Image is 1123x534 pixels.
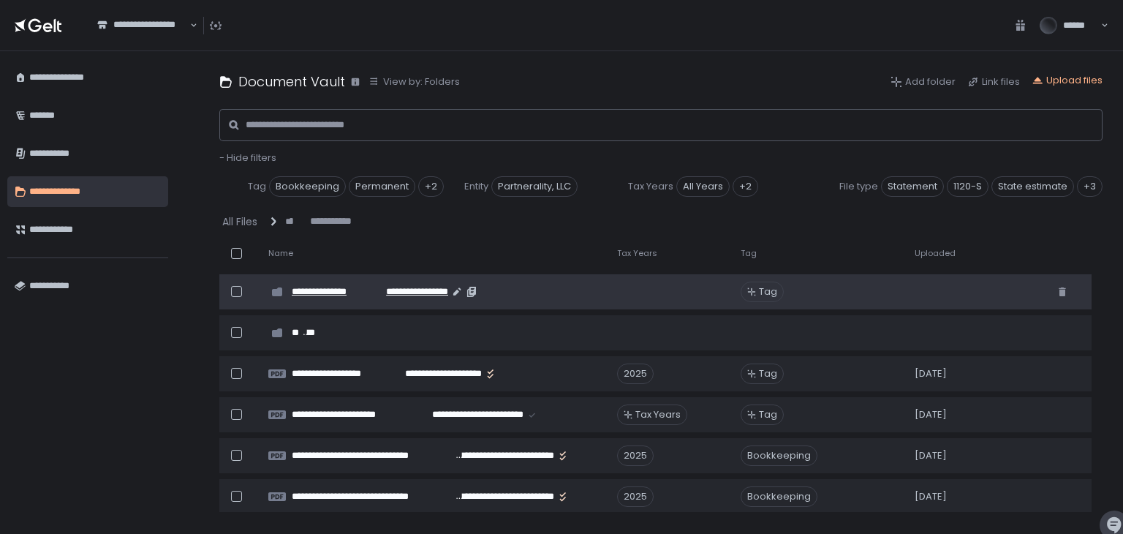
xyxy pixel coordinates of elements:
span: Tag [759,285,777,298]
div: 2025 [617,445,654,466]
span: Bookkeeping [269,176,346,197]
button: - Hide filters [219,151,276,165]
span: All Years [676,176,730,197]
span: 1120-S [947,176,988,197]
div: 2025 [617,364,654,384]
span: Bookkeeping [741,486,817,507]
span: Tag [248,180,266,193]
span: Tax Years [617,248,657,259]
span: Statement [881,176,944,197]
span: Tag [741,248,757,259]
div: Search for option [88,10,197,41]
span: Permanent [349,176,415,197]
div: +3 [1077,176,1103,197]
span: Uploaded [915,248,956,259]
button: Link files [967,75,1020,89]
span: Tax Years [628,180,673,193]
span: Bookkeeping [741,445,817,466]
div: 2025 [617,486,654,507]
div: +2 [733,176,758,197]
span: [DATE] [915,449,947,462]
span: [DATE] [915,490,947,503]
h1: Document Vault [238,72,345,91]
span: State estimate [991,176,1074,197]
span: Name [268,248,293,259]
span: Entity [464,180,488,193]
button: All Files [222,214,260,229]
span: [DATE] [915,367,947,380]
span: [DATE] [915,408,947,421]
button: Add folder [891,75,956,89]
input: Search for option [97,31,189,46]
span: Tax Years [635,408,681,421]
span: Partnerality, LLC [491,176,578,197]
div: +2 [418,176,444,197]
div: All Files [222,214,257,229]
button: View by: Folders [368,75,460,89]
span: File type [839,180,878,193]
span: Tag [759,367,777,380]
span: Tag [759,408,777,421]
button: Upload files [1032,74,1103,87]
